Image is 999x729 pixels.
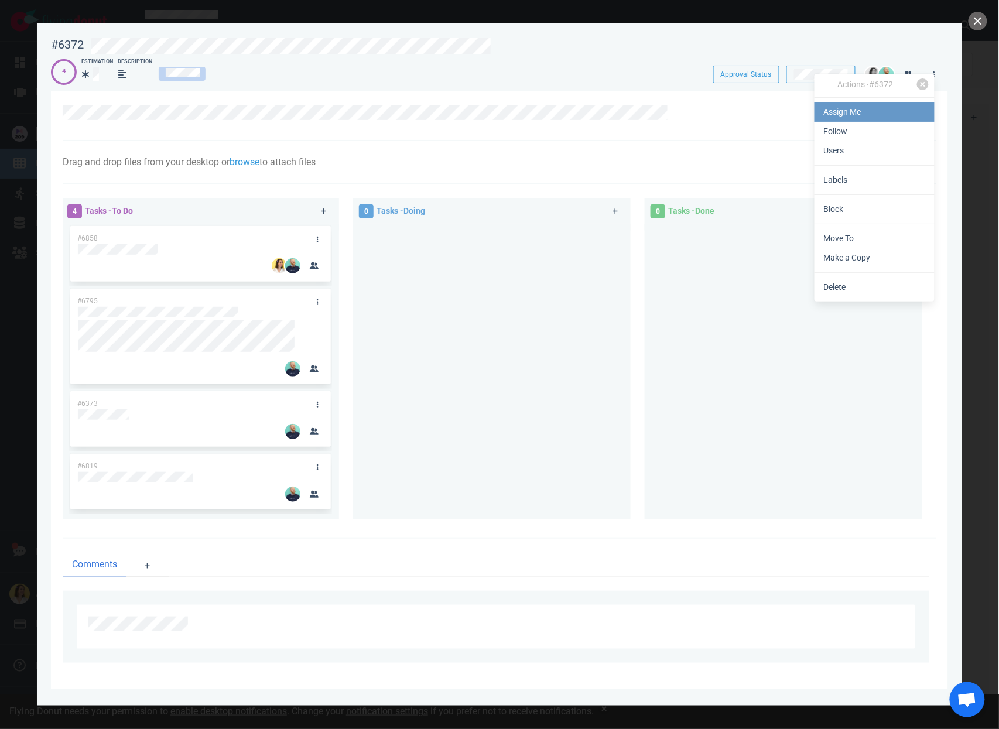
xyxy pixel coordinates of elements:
span: to attach files [259,156,316,167]
img: 26 [285,487,300,502]
img: 26 [879,67,894,82]
button: close [969,12,987,30]
a: Make a Copy [815,248,935,268]
div: Estimation [81,58,113,66]
a: Labels [815,170,935,190]
span: Tasks - Done [668,206,714,215]
a: Move To [815,229,935,248]
img: 26 [285,361,300,377]
a: Assign Me [815,102,935,122]
img: 26 [272,258,287,273]
img: 26 [285,424,300,439]
div: #6372 [51,37,84,52]
img: 26 [285,258,300,273]
a: Users [815,141,935,160]
span: #6858 [77,234,98,242]
div: Ouvrir le chat [950,682,985,717]
span: Comments [72,557,117,571]
div: Description [118,58,152,66]
span: Drag and drop files from your desktop or [63,156,230,167]
span: #6373 [77,399,98,408]
div: 4 [62,67,66,77]
span: 0 [359,204,374,218]
button: Approval Status [713,66,779,83]
span: #6795 [77,297,98,305]
a: Block [815,200,935,219]
span: 0 [651,204,665,218]
span: 4 [67,204,82,218]
a: Follow [815,122,935,141]
span: Tasks - To Do [85,206,133,215]
span: #6819 [77,462,98,470]
a: Delete [815,278,935,297]
span: Tasks - Doing [377,206,425,215]
a: browse [230,156,259,167]
div: Actions · #6372 [815,78,917,93]
img: 26 [865,67,881,82]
